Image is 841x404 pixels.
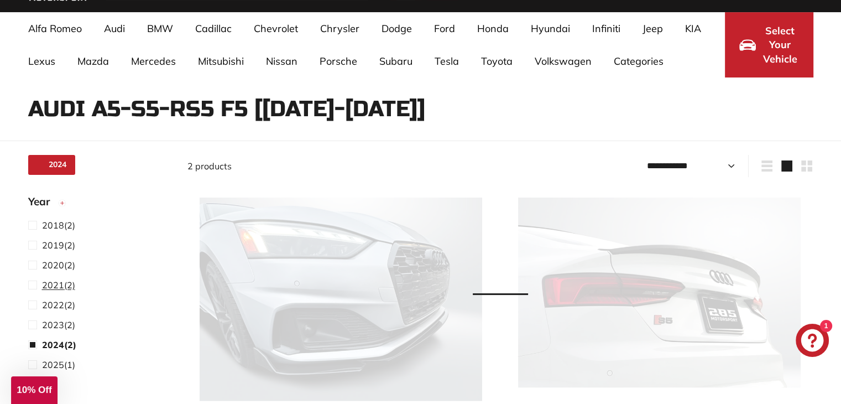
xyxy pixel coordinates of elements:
a: BMW [136,12,184,45]
a: Tesla [424,45,470,77]
span: (2) [42,219,75,232]
a: Hyundai [520,12,581,45]
span: 2018 [42,220,64,231]
a: Chrysler [309,12,370,45]
span: (2) [42,239,75,252]
a: KIA [674,12,712,45]
span: 2021 [42,279,64,291]
button: Select Your Vehicle [725,12,813,77]
button: Year [28,190,170,218]
a: Nissan [255,45,309,77]
span: 2023 [42,319,64,330]
a: Categories [603,45,675,77]
a: Jeep [631,12,674,45]
a: Subaru [368,45,424,77]
a: Cadillac [184,12,243,45]
a: Infiniti [581,12,631,45]
span: 2024 [42,339,64,350]
span: 2019 [42,240,64,251]
a: 2024 [28,155,75,175]
span: Select Your Vehicle [761,24,799,66]
span: (2) [42,298,75,312]
a: Volkswagen [524,45,603,77]
a: Audi [93,12,136,45]
a: Alfa Romeo [17,12,93,45]
span: 2025 [42,359,64,370]
span: 10% Off [17,385,51,395]
a: Toyota [470,45,524,77]
span: (2) [42,318,75,332]
a: Mercedes [120,45,187,77]
a: Ford [423,12,466,45]
a: Mazda [66,45,120,77]
h1: Audi A5-S5-RS5 F5 [[DATE]-[DATE]] [28,97,813,121]
inbox-online-store-chat: Shopify online store chat [792,324,832,360]
a: Chevrolet [243,12,309,45]
a: Mitsubishi [187,45,255,77]
span: 2022 [42,299,64,310]
span: (2) [42,258,75,272]
span: (1) [42,358,75,371]
span: (2) [42,278,75,292]
span: (2) [42,338,76,351]
a: Dodge [370,12,423,45]
a: Lexus [17,45,66,77]
div: 2 products [187,159,500,173]
span: 2020 [42,260,64,271]
span: Year [28,194,58,210]
a: Honda [466,12,520,45]
a: Porsche [309,45,368,77]
div: 10% Off [11,376,58,404]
